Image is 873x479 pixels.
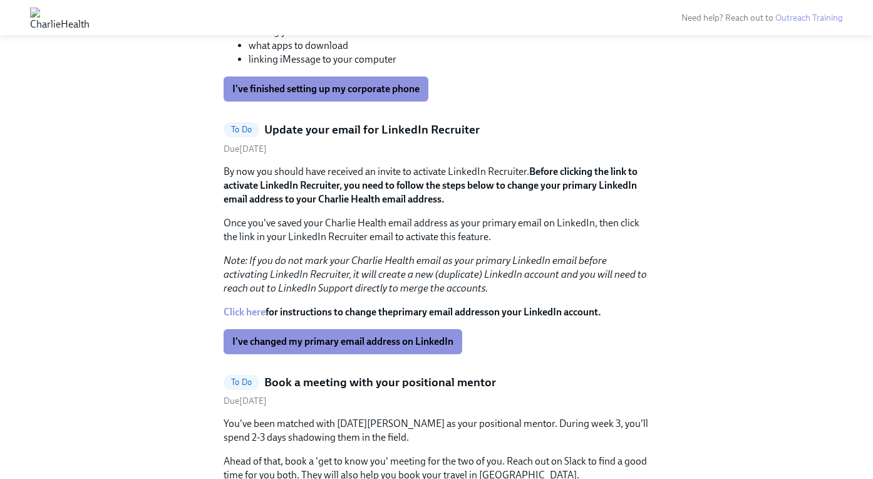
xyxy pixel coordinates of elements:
a: Click here [224,306,266,318]
li: linking iMessage to your computer [249,53,649,66]
span: To Do [224,125,259,134]
a: To DoBook a meeting with your positional mentorDue[DATE] [224,374,649,408]
a: To DoUpdate your email for LinkedIn RecruiterDue[DATE] [224,122,649,155]
strong: Before clicking the link to activate LinkedIn Recruiter, you need to follow the steps below to ch... [224,166,638,205]
span: Need help? Reach out to [681,13,843,23]
button: I've finished setting up my corporate phone [224,76,428,102]
h5: Book a meeting with your positional mentor [264,374,496,391]
strong: for instructions to change the on your LinkedIn account. [224,306,601,318]
h5: Update your email for LinkedIn Recruiter [264,122,480,138]
span: To Do [224,377,259,387]
p: By now you should have received an invite to activate LinkedIn Recruiter. [224,165,649,206]
img: CharlieHealth [30,8,90,28]
span: I've finished setting up my corporate phone [232,83,420,95]
li: what apps to download [249,39,649,53]
p: Once you've saved your Charlie Health email address as your primary email on LinkedIn, then click... [224,216,649,244]
p: You've been matched with [DATE][PERSON_NAME] as your positional mentor. During week 3, you'll spe... [224,417,649,445]
em: Note: If you do not mark your Charlie Health email as your primary LinkedIn email before activati... [224,255,647,294]
button: I've changed my primary email address on LinkedIn [224,329,462,354]
strong: primary email address [393,306,488,318]
span: I've changed my primary email address on LinkedIn [232,335,453,348]
span: Wednesday, September 24th 2025, 7:00 am [224,396,267,406]
span: Saturday, September 27th 2025, 7:00 am [224,144,267,154]
a: Outreach Training [775,13,843,23]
